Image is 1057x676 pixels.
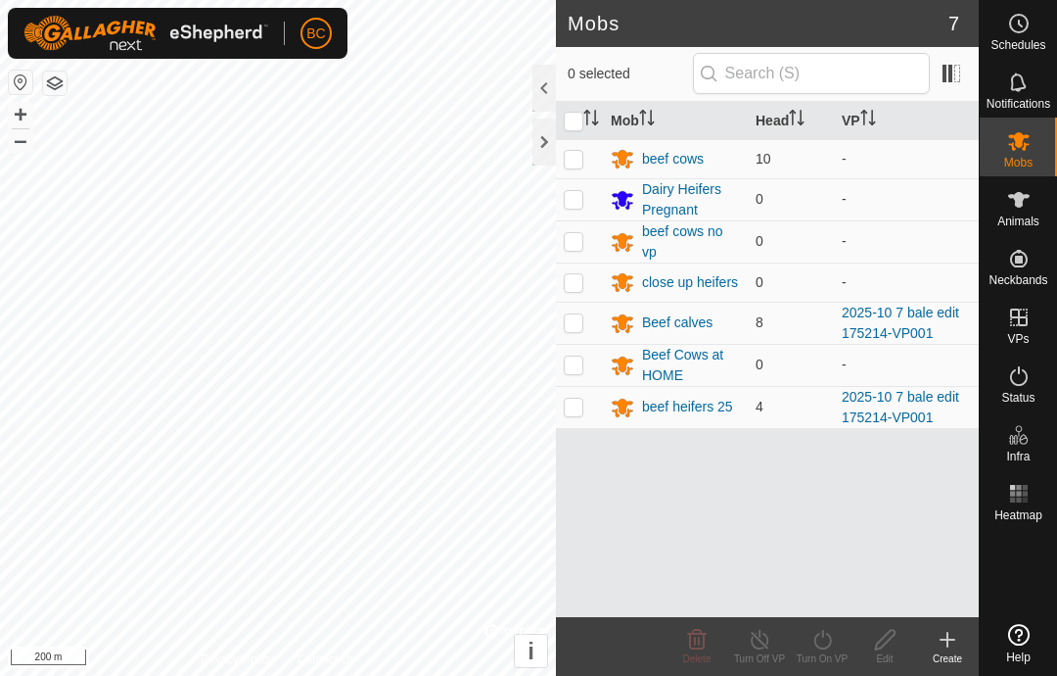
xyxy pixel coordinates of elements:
[842,389,959,425] a: 2025-10 7 bale edit 175214-VP001
[603,102,748,140] th: Mob
[642,313,712,333] div: Beef calves
[834,263,979,302] td: -
[756,399,763,414] span: 4
[997,216,1039,227] span: Animals
[639,113,655,128] p-sorticon: Activate to sort
[306,24,325,44] span: BC
[987,98,1050,110] span: Notifications
[683,653,712,664] span: Delete
[756,191,763,207] span: 0
[748,102,834,140] th: Head
[298,651,355,668] a: Contact Us
[693,53,930,94] input: Search (S)
[642,397,733,417] div: beef heifers 25
[990,39,1045,51] span: Schedules
[756,314,763,330] span: 8
[756,357,763,372] span: 0
[642,345,740,386] div: Beef Cows at HOME
[1006,652,1031,663] span: Help
[834,344,979,386] td: -
[9,103,32,126] button: +
[568,12,948,35] h2: Mobs
[728,652,791,666] div: Turn Off VP
[1004,157,1033,169] span: Mobs
[916,652,979,666] div: Create
[834,102,979,140] th: VP
[834,139,979,178] td: -
[528,638,534,664] span: i
[568,64,693,84] span: 0 selected
[583,113,599,128] p-sorticon: Activate to sort
[23,16,268,51] img: Gallagher Logo
[1006,451,1030,462] span: Infra
[834,178,979,220] td: -
[1001,392,1034,404] span: Status
[853,652,916,666] div: Edit
[9,71,32,94] button: Reset Map
[756,151,771,167] span: 10
[642,149,704,169] div: beef cows
[642,179,740,220] div: Dairy Heifers Pregnant
[756,233,763,249] span: 0
[948,9,959,38] span: 7
[988,274,1047,286] span: Neckbands
[642,221,740,263] div: beef cows no vp
[756,274,763,290] span: 0
[994,509,1042,521] span: Heatmap
[9,128,32,152] button: –
[201,651,274,668] a: Privacy Policy
[980,616,1057,671] a: Help
[43,72,67,95] button: Map Layers
[789,113,804,128] p-sorticon: Activate to sort
[860,113,876,128] p-sorticon: Activate to sort
[834,220,979,263] td: -
[515,635,547,667] button: i
[842,305,959,341] a: 2025-10 7 bale edit 175214-VP001
[1007,333,1029,345] span: VPs
[791,652,853,666] div: Turn On VP
[642,272,738,293] div: close up heifers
